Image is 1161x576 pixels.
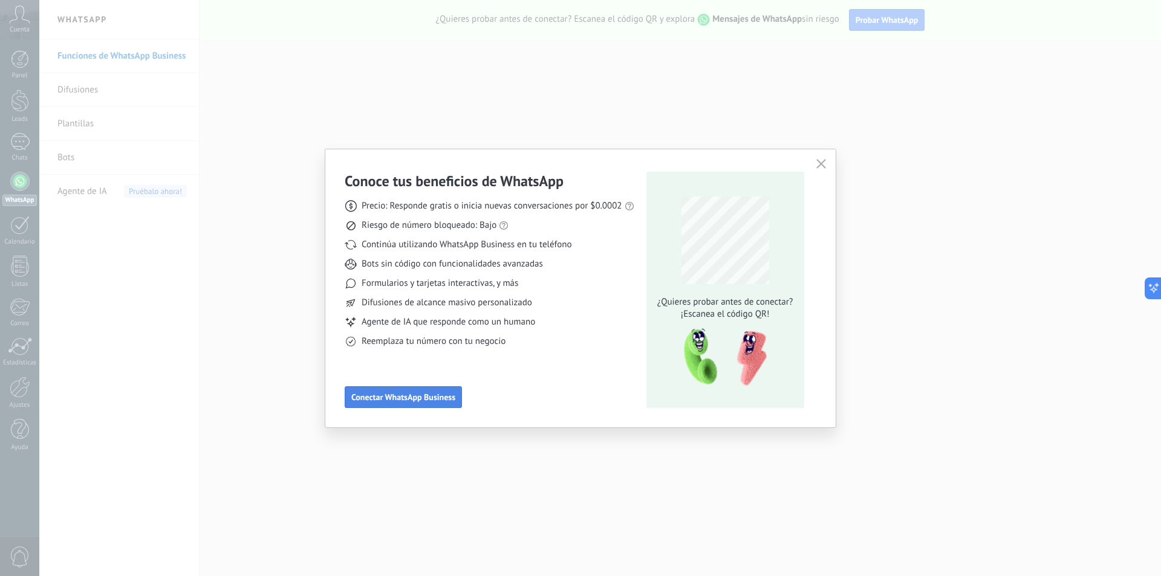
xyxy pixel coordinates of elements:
span: ¡Escanea el código QR! [654,308,796,320]
span: Riesgo de número bloqueado: Bajo [362,219,496,231]
span: Precio: Responde gratis o inicia nuevas conversaciones por $0.0002 [362,200,622,212]
img: qr-pic-1x.png [674,325,769,390]
span: Continúa utilizando WhatsApp Business en tu teléfono [362,239,571,251]
span: Reemplaza tu número con tu negocio [362,335,506,348]
span: Conectar WhatsApp Business [351,393,455,401]
span: Bots sin código con funcionalidades avanzadas [362,258,543,270]
span: Formularios y tarjetas interactivas, y más [362,277,518,290]
span: ¿Quieres probar antes de conectar? [654,296,796,308]
button: Conectar WhatsApp Business [345,386,462,408]
span: Difusiones de alcance masivo personalizado [362,297,532,309]
span: Agente de IA que responde como un humano [362,316,535,328]
h3: Conoce tus beneficios de WhatsApp [345,172,564,190]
